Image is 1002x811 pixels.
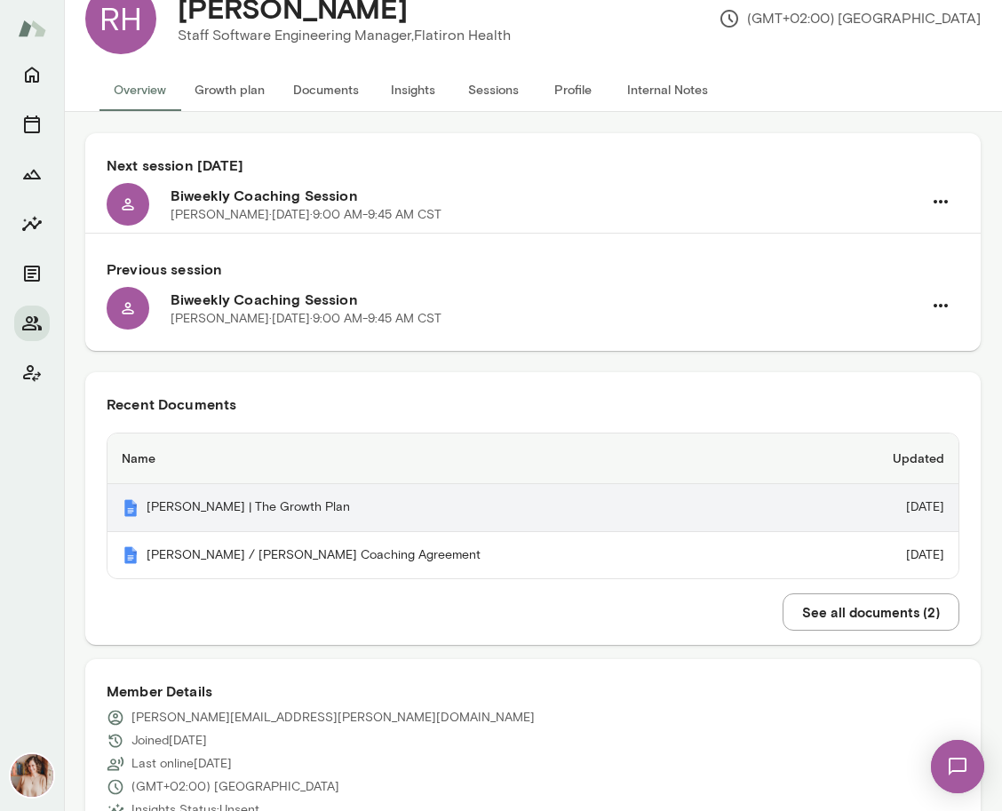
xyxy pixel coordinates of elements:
p: (GMT+02:00) [GEOGRAPHIC_DATA] [131,778,339,796]
button: Sessions [14,107,50,142]
p: Staff Software Engineering Manager, Flatiron Health [178,25,511,46]
p: Last online [DATE] [131,755,232,773]
h6: Recent Documents [107,394,959,415]
th: Name [107,433,813,484]
img: Mento [18,12,46,45]
button: Documents [14,256,50,291]
button: Documents [279,68,373,111]
button: Members [14,306,50,341]
th: [PERSON_NAME] / [PERSON_NAME] Coaching Agreement [107,532,813,579]
button: Client app [14,355,50,391]
p: [PERSON_NAME] · [DATE] · 9:00 AM-9:45 AM CST [171,310,441,328]
h6: Biweekly Coaching Session [171,185,922,206]
p: Joined [DATE] [131,732,207,750]
button: See all documents (2) [783,593,959,631]
h6: Next session [DATE] [107,155,959,176]
button: Overview [99,68,180,111]
button: Growth plan [180,68,279,111]
h6: Member Details [107,680,959,702]
button: Internal Notes [613,68,722,111]
button: Profile [533,68,613,111]
p: (GMT+02:00) [GEOGRAPHIC_DATA] [719,8,981,29]
button: Growth Plan [14,156,50,192]
th: [PERSON_NAME] | The Growth Plan [107,484,813,532]
img: Mento [122,546,139,564]
img: Nancy Alsip [11,754,53,797]
p: [PERSON_NAME][EMAIL_ADDRESS][PERSON_NAME][DOMAIN_NAME] [131,709,535,727]
button: Insights [14,206,50,242]
button: Home [14,57,50,92]
img: Mento [122,499,139,517]
button: Sessions [453,68,533,111]
td: [DATE] [813,532,958,579]
th: Updated [813,433,958,484]
td: [DATE] [813,484,958,532]
button: Insights [373,68,453,111]
h6: Biweekly Coaching Session [171,289,922,310]
p: [PERSON_NAME] · [DATE] · 9:00 AM-9:45 AM CST [171,206,441,224]
h6: Previous session [107,258,959,280]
